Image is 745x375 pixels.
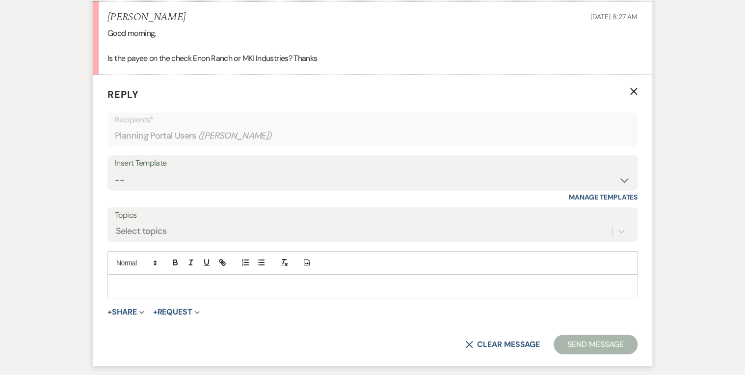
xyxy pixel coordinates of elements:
span: Reply [107,88,139,101]
button: Share [107,308,144,316]
h5: [PERSON_NAME] [107,11,186,24]
button: Request [153,308,200,316]
span: [DATE] 8:27 AM [590,12,638,21]
button: Clear message [465,341,540,348]
p: Is the payee on the check Enon Ranch or MKI Industries? Thanks [107,52,638,65]
p: Recipients* [115,114,630,126]
a: Manage Templates [569,193,638,202]
div: Planning Portal Users [115,126,630,145]
span: ( [PERSON_NAME] ) [198,129,272,143]
div: Insert Template [115,156,630,171]
p: Good morning, [107,27,638,40]
div: Select topics [116,225,167,238]
button: Send Message [554,335,638,354]
span: + [107,308,112,316]
label: Topics [115,208,630,223]
span: + [153,308,158,316]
